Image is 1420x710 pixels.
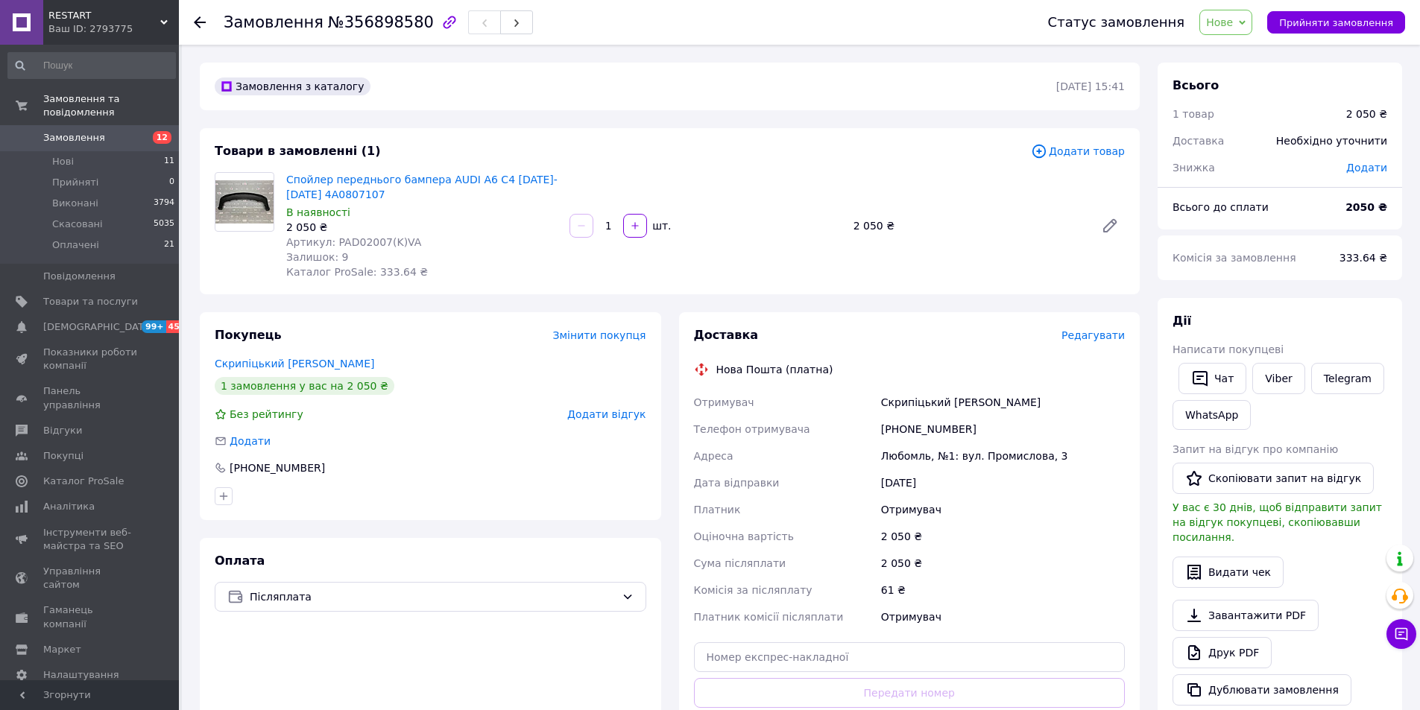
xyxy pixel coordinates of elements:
[694,530,794,542] span: Оціночна вартість
[1173,162,1215,174] span: Знижка
[286,266,428,278] span: Каталог ProSale: 333.64 ₴
[43,500,95,513] span: Аналітика
[1173,443,1338,455] span: Запит на відгук про компанію
[48,22,179,36] div: Ваш ID: 2793775
[52,176,98,189] span: Прийняті
[1095,211,1125,241] a: Редагувати
[43,92,179,119] span: Замовлення та повідомлення
[1339,252,1387,264] span: 333.64 ₴
[328,13,434,31] span: №356898580
[878,603,1128,630] div: Отримувач
[878,523,1128,550] div: 2 050 ₴
[694,396,754,408] span: Отримувач
[1173,201,1269,213] span: Всього до сплати
[166,320,183,333] span: 45
[1345,201,1387,213] b: 2050 ₴
[43,643,81,656] span: Маркет
[1279,17,1393,28] span: Прийняти замовлення
[194,15,206,30] div: Повернутися назад
[43,668,119,682] span: Налаштування
[1173,78,1219,92] span: Всього
[43,384,138,411] span: Панель управління
[1173,343,1284,355] span: Написати покупцеві
[215,180,274,224] img: Спойлер переднього бампера AUDI A6 C4 1994-1997р 4A0807107
[286,174,558,200] a: Спойлер переднього бампера AUDI A6 C4 [DATE]-[DATE] 4A0807107
[1173,108,1214,120] span: 1 товар
[164,155,174,168] span: 11
[1346,107,1387,121] div: 2 050 ₴
[694,450,733,462] span: Адреса
[7,52,176,79] input: Пошук
[43,603,138,630] span: Гаманець компанії
[1173,135,1224,147] span: Доставка
[848,215,1089,236] div: 2 050 ₴
[43,526,138,553] span: Інструменти веб-майстра та SEO
[286,236,421,248] span: Артикул: PAD02007(K)VA
[694,477,780,489] span: Дата відправки
[1178,363,1246,394] button: Чат
[215,377,394,395] div: 1 замовлення у вас на 2 050 ₴
[649,218,672,233] div: шт.
[1252,363,1304,394] a: Viber
[1311,363,1384,394] a: Telegram
[215,328,282,342] span: Покупець
[1173,674,1351,706] button: Дублювати замовлення
[215,554,265,568] span: Оплата
[1031,143,1125,159] span: Додати товар
[228,460,326,475] div: [PHONE_NUMBER]
[153,131,171,144] span: 12
[1173,314,1191,328] span: Дії
[52,238,99,252] span: Оплачені
[1386,619,1416,649] button: Чат з покупцем
[215,144,381,158] span: Товари в замовленні (1)
[43,131,105,145] span: Замовлення
[286,206,350,218] span: В наявності
[878,416,1128,443] div: [PHONE_NUMBER]
[1346,162,1387,174] span: Додати
[567,408,646,420] span: Додати відгук
[154,218,174,231] span: 5035
[215,358,374,370] a: Скрипіцький [PERSON_NAME]
[694,611,844,623] span: Платник комісії післяплати
[1056,80,1125,92] time: [DATE] 15:41
[224,13,324,31] span: Замовлення
[215,77,370,95] div: Замовлення з каталогу
[286,220,558,235] div: 2 050 ₴
[286,251,349,263] span: Залишок: 9
[878,550,1128,577] div: 2 050 ₴
[43,475,124,488] span: Каталог ProSale
[43,565,138,592] span: Управління сайтом
[1206,16,1233,28] span: Нове
[43,449,83,463] span: Покупці
[250,589,616,605] span: Післяплата
[154,197,174,210] span: 3794
[878,577,1128,603] div: 61 ₴
[694,423,810,435] span: Телефон отримувача
[1048,15,1185,30] div: Статус замовлення
[1173,501,1382,543] span: У вас є 30 днів, щоб відправити запит на відгук покупцеві, скопіювавши посилання.
[1061,329,1125,341] span: Редагувати
[1173,557,1284,588] button: Видати чек
[43,270,116,283] span: Повідомлення
[878,389,1128,416] div: Скрипіцький [PERSON_NAME]
[878,496,1128,523] div: Отримувач
[694,584,812,596] span: Комісія за післяплату
[43,346,138,373] span: Показники роботи компанії
[1173,400,1251,430] a: WhatsApp
[142,320,166,333] span: 99+
[43,424,82,437] span: Відгуки
[230,408,303,420] span: Без рейтингу
[1173,252,1296,264] span: Комісія за замовлення
[43,295,138,308] span: Товари та послуги
[52,218,103,231] span: Скасовані
[1173,463,1374,494] button: Скопіювати запит на відгук
[48,9,160,22] span: RESTART
[694,642,1126,672] input: Номер експрес-накладної
[169,176,174,189] span: 0
[1267,124,1396,157] div: Необхідно уточнити
[878,443,1128,469] div: Любомль, №1: вул. Промислова, 3
[694,504,741,516] span: Платник
[694,557,786,569] span: Сума післяплати
[52,197,98,210] span: Виконані
[1267,11,1405,34] button: Прийняти замовлення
